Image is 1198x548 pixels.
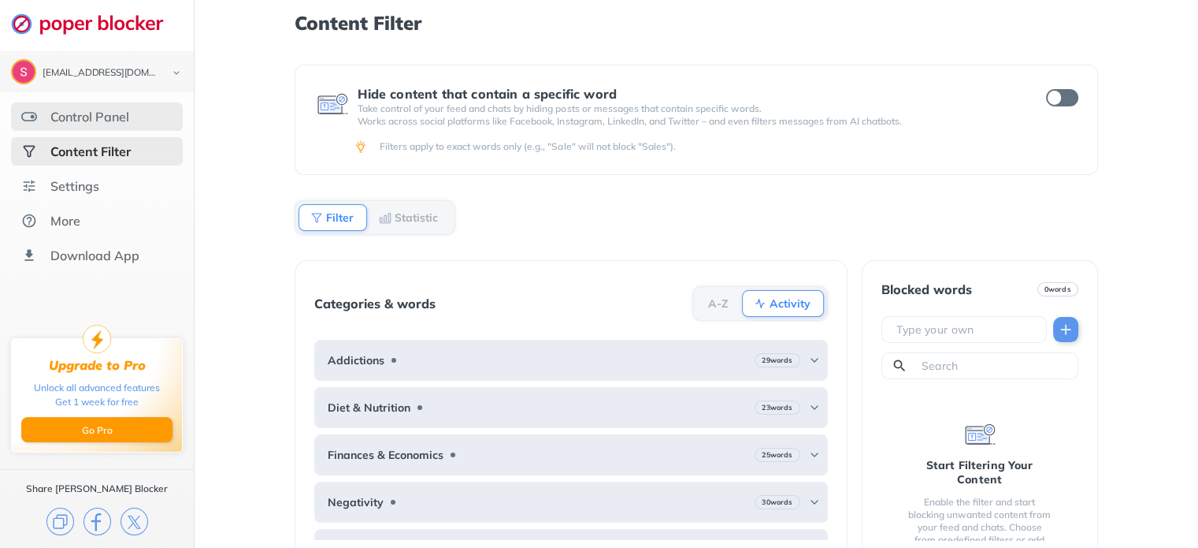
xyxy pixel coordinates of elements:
[328,496,384,509] b: Negativity
[21,144,37,159] img: social-selected.svg
[310,211,323,224] img: Filter
[26,483,168,495] div: Share [PERSON_NAME] Blocker
[49,358,146,373] div: Upgrade to Pro
[326,213,354,222] b: Filter
[762,497,792,508] b: 30 words
[21,417,172,442] button: Go Pro
[55,395,139,409] div: Get 1 week for free
[34,381,160,395] div: Unlock all advanced features
[50,248,139,263] div: Download App
[754,297,766,310] img: Activity
[358,103,1017,115] p: Take control of your feed and chats by hiding posts or messages that contain specific words.
[295,13,1097,33] h1: Content Filter
[895,322,1040,337] input: Type your own
[21,109,37,125] img: features.svg
[314,296,436,311] div: Categories & words
[770,299,810,308] b: Activity
[907,458,1053,486] div: Start Filtering Your Content
[83,508,111,535] img: facebook.svg
[50,144,131,159] div: Content Filter
[395,213,438,222] b: Statistic
[50,109,129,125] div: Control Panel
[379,211,391,224] img: Statistic
[21,178,37,194] img: settings.svg
[708,299,729,308] b: A-Z
[50,213,80,229] div: More
[21,213,37,229] img: about.svg
[11,13,180,35] img: logo-webpage.svg
[762,355,792,366] b: 29 words
[328,401,410,414] b: Diet & Nutrition
[46,508,74,535] img: copy.svg
[121,508,148,535] img: x.svg
[920,358,1071,374] input: Search
[358,87,1017,101] div: Hide content that contain a specific word
[50,178,99,194] div: Settings
[762,402,792,413] b: 23 words
[43,68,159,79] div: swearnsc@gmail.com
[380,140,1075,153] div: Filters apply to exact words only (e.g., "Sale" will not block "Sales").
[358,115,1017,128] p: Works across social platforms like Facebook, Instagram, LinkedIn, and Twitter – and even filters ...
[1044,284,1071,295] b: 0 words
[83,325,111,353] img: upgrade-to-pro.svg
[21,248,37,263] img: download-app.svg
[13,61,35,83] img: ACg8ocKmLpG-Qd-4oTNz5AZvlIzjRZH0TeQsroxLENTSqcaOAI8-Zw=s96-c
[762,449,792,460] b: 25 words
[881,282,972,296] div: Blocked words
[328,449,443,461] b: Finances & Economics
[328,354,384,367] b: Addictions
[167,65,186,81] img: chevron-bottom-black.svg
